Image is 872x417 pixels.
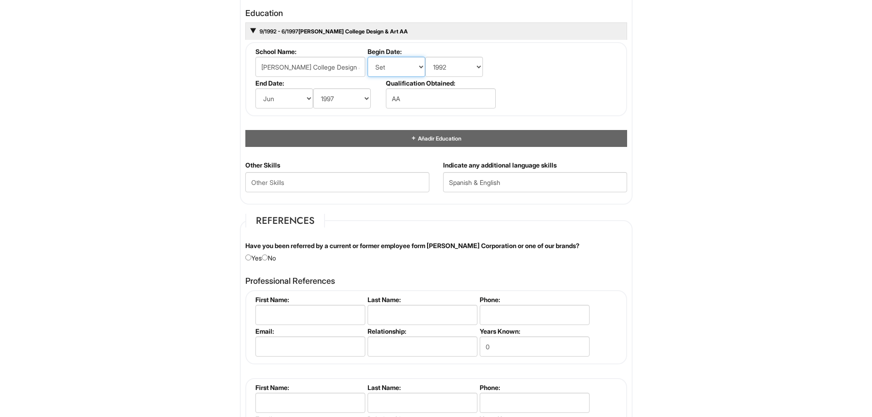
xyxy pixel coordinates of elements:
h4: Professional References [245,276,627,286]
label: End Date: [255,79,382,87]
label: Phone: [480,384,588,391]
h4: Education [245,9,627,18]
label: Indicate any additional language skills [443,161,557,170]
a: 9/1992 - 6/1997[PERSON_NAME] College Design & Art AA [259,28,408,35]
label: Relationship: [368,327,476,335]
label: Years Known: [480,327,588,335]
span: 9/1992 - 6/1997 [259,28,298,35]
label: Email: [255,327,364,335]
input: Other Skills [245,172,429,192]
label: Last Name: [368,384,476,391]
label: Phone: [480,296,588,303]
label: Begin Date: [368,48,494,55]
label: Last Name: [368,296,476,303]
label: School Name: [255,48,364,55]
legend: References [245,214,325,227]
div: Yes No [238,241,634,263]
span: Añadir Education [417,135,461,142]
label: Have you been referred by a current or former employee form [PERSON_NAME] Corporation or one of o... [245,241,580,250]
label: First Name: [255,384,364,391]
label: Other Skills [245,161,280,170]
a: Añadir Education [411,135,461,142]
input: Additional Language Skills [443,172,627,192]
label: Qualification Obtained: [386,79,494,87]
label: First Name: [255,296,364,303]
